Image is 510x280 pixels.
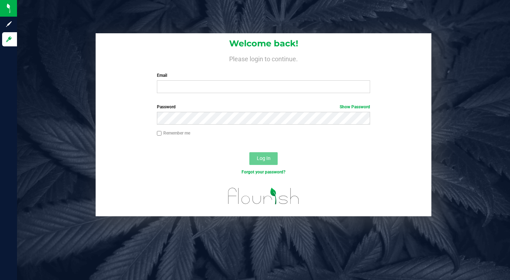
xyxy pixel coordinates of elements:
inline-svg: Sign up [5,21,12,28]
img: flourish_logo.svg [222,183,306,210]
a: Show Password [340,104,370,109]
span: Password [157,104,176,109]
a: Forgot your password? [242,170,285,175]
h1: Welcome back! [96,39,431,48]
input: Remember me [157,131,162,136]
button: Log In [249,152,278,165]
inline-svg: Log in [5,36,12,43]
label: Remember me [157,130,190,136]
label: Email [157,72,370,79]
h4: Please login to continue. [96,54,431,62]
span: Log In [257,155,271,161]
